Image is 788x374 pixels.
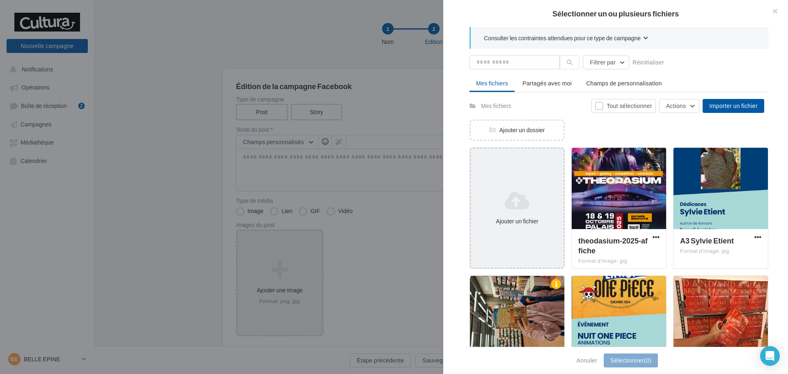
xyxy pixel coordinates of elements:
[573,356,601,365] button: Annuler
[583,55,629,69] button: Filtrer par
[522,80,572,87] span: Partagés avec moi
[680,248,761,255] div: Format d'image: jpg
[659,99,699,113] button: Actions
[709,102,758,109] span: Importer un fichier
[680,236,734,245] span: A3 Sylvie Etient
[578,257,660,265] div: Format d'image: jpg
[591,99,656,113] button: Tout sélectionner
[578,236,648,255] span: theodasium-2025-affiche
[644,357,651,364] span: (0)
[474,217,560,225] div: Ajouter un fichier
[604,353,658,367] button: Sélectionner(0)
[629,57,667,67] button: Réinitialiser
[703,99,764,113] button: Importer un fichier
[666,102,686,109] span: Actions
[456,10,775,17] h2: Sélectionner un ou plusieurs fichiers
[586,80,662,87] span: Champs de personnalisation
[484,34,641,42] span: Consulter les contraintes attendues pour ce type de campagne
[760,346,780,366] div: Open Intercom Messenger
[481,102,511,110] div: Mes fichiers
[476,80,508,87] span: Mes fichiers
[484,34,648,44] button: Consulter les contraintes attendues pour ce type de campagne
[471,126,564,134] div: Ajouter un dossier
